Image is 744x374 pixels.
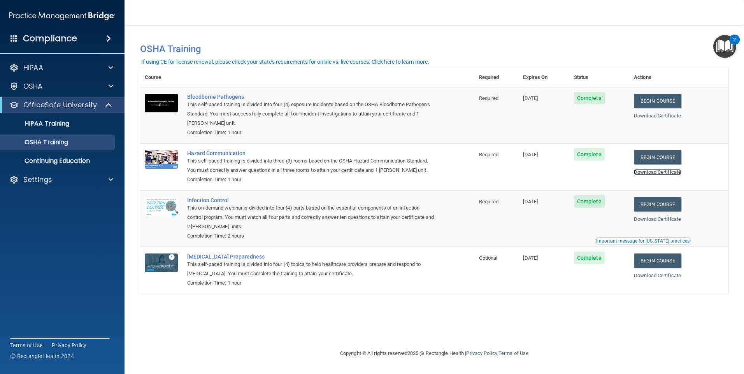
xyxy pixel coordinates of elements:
a: Terms of Use [10,341,42,349]
span: [DATE] [523,255,538,261]
span: Complete [574,195,605,208]
span: [DATE] [523,152,538,157]
img: PMB logo [9,8,115,24]
button: Open Resource Center, 2 new notifications [713,35,736,58]
th: Actions [629,68,728,87]
a: OSHA [9,82,113,91]
th: Expires On [518,68,569,87]
th: Required [474,68,519,87]
a: Begin Course [634,150,681,164]
span: Ⓒ Rectangle Health 2024 [10,352,74,360]
a: Download Certificate [634,113,681,119]
div: Completion Time: 1 hour [187,175,435,184]
div: This self-paced training is divided into four (4) exposure incidents based on the OSHA Bloodborne... [187,100,435,128]
a: Terms of Use [498,350,528,356]
p: OSHA Training [5,138,68,146]
span: Required [479,95,499,101]
span: [DATE] [523,95,538,101]
a: Begin Course [634,253,681,268]
span: Complete [574,148,605,161]
a: HIPAA [9,63,113,72]
div: If using CE for license renewal, please check your state's requirements for online vs. live cours... [141,59,429,65]
p: OSHA [23,82,43,91]
span: Optional [479,255,498,261]
a: Hazard Communication [187,150,435,156]
a: Download Certificate [634,169,681,175]
div: 2 [733,40,736,50]
div: Copyright © All rights reserved 2025 @ Rectangle Health | | [292,341,576,366]
a: Privacy Policy [52,341,87,349]
a: Settings [9,175,113,184]
a: Bloodborne Pathogens [187,94,435,100]
h4: OSHA Training [140,44,728,54]
th: Course [140,68,182,87]
a: Begin Course [634,197,681,211]
div: This self-paced training is divided into four (4) topics to help healthcare providers prepare and... [187,260,435,278]
p: Settings [23,175,52,184]
span: Complete [574,92,605,104]
span: Required [479,199,499,204]
div: Completion Time: 1 hour [187,128,435,137]
span: Complete [574,252,605,264]
p: HIPAA [23,63,43,72]
a: OfficeSafe University [9,100,113,110]
p: HIPAA Training [5,120,69,128]
span: Required [479,152,499,157]
p: Continuing Education [5,157,111,165]
div: This on-demand webinar is divided into four (4) parts based on the essential components of an inf... [187,203,435,231]
a: Begin Course [634,94,681,108]
button: If using CE for license renewal, please check your state's requirements for online vs. live cours... [140,58,430,66]
button: Read this if you are a dental practitioner in the state of CA [595,237,691,245]
div: Completion Time: 2 hours [187,231,435,241]
a: Download Certificate [634,273,681,278]
a: Download Certificate [634,216,681,222]
div: Completion Time: 1 hour [187,278,435,288]
a: [MEDICAL_DATA] Preparedness [187,253,435,260]
a: Infection Control [187,197,435,203]
div: This self-paced training is divided into three (3) rooms based on the OSHA Hazard Communication S... [187,156,435,175]
p: OfficeSafe University [23,100,97,110]
a: Privacy Policy [466,350,497,356]
h4: Compliance [23,33,77,44]
div: Important message for [US_STATE] practices [596,239,690,243]
th: Status [569,68,629,87]
span: [DATE] [523,199,538,204]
